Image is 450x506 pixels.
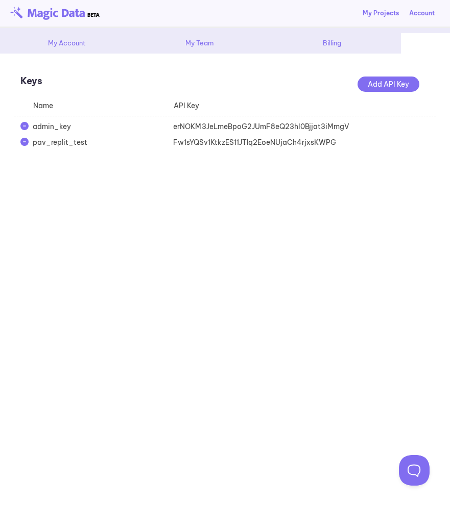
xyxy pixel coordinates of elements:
div: Account [409,9,435,18]
div: Name [14,100,155,111]
div: Fw1sYQSv1KtkzES11JTlq2EoeNUjaCh4rjxsKWPG [167,137,307,147]
div: Add API Key [358,77,419,92]
div: API Key [155,100,295,111]
iframe: Toggle Customer Support [399,455,430,486]
div: My Account [3,33,130,54]
div: Billing [268,33,396,54]
a: My Projects [363,9,399,18]
div: pav_replit_test [27,137,167,147]
div: My Team [135,33,263,54]
div: admin_key [27,121,167,132]
p: Keys [20,74,430,88]
div: erNOKM3JeLmeBpoG2JUmF8eQ23hI0Bjjat3iMmgV [167,121,307,132]
img: beta-logo.png [10,7,100,20]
